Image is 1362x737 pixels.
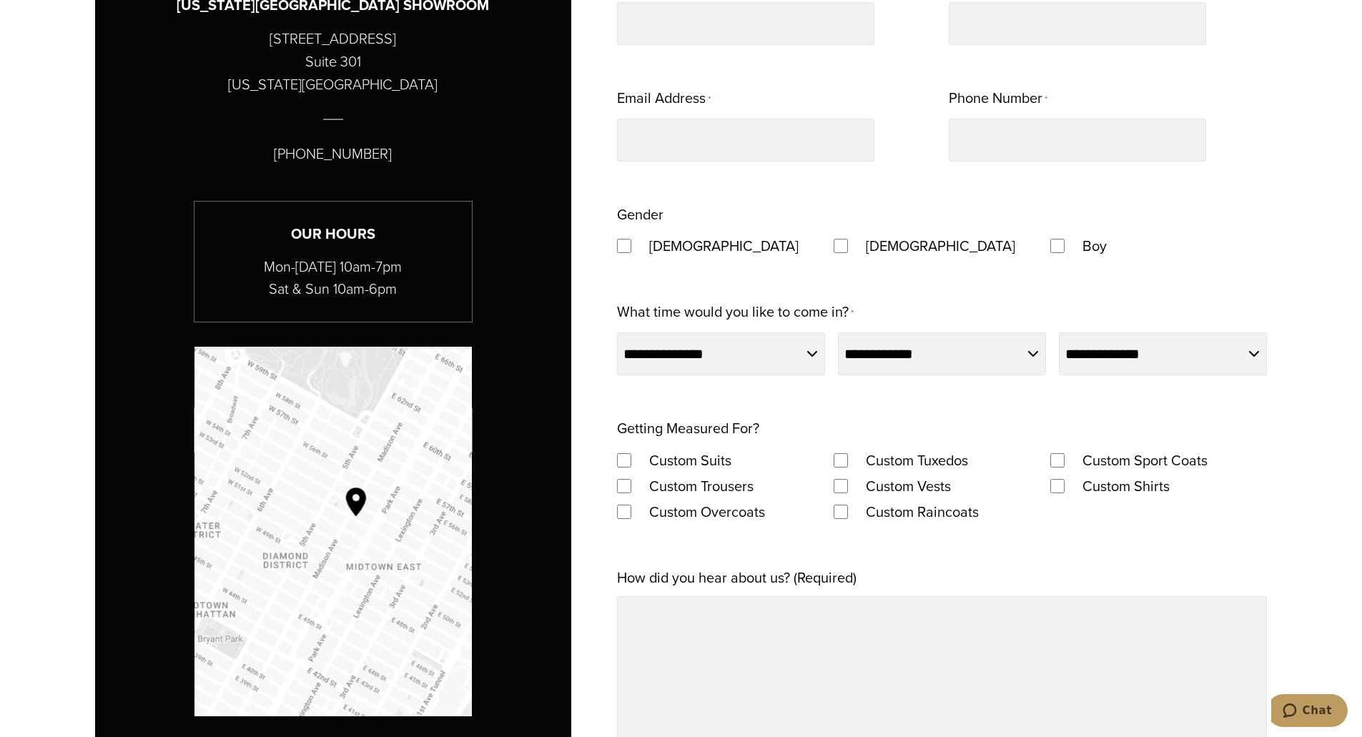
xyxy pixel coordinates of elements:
label: [DEMOGRAPHIC_DATA] [852,233,1030,259]
legend: Gender [617,202,663,227]
label: Custom Sport Coats [1068,447,1222,473]
label: What time would you like to come in? [617,299,854,327]
label: Custom Trousers [635,473,768,499]
label: [DEMOGRAPHIC_DATA] [635,233,813,259]
label: Custom Shirts [1068,473,1184,499]
label: Phone Number [949,85,1047,113]
img: Google map with pin showing Alan David location at Madison Avenue & 53rd Street NY [194,347,472,716]
label: Custom Overcoats [635,499,779,525]
label: Custom Suits [635,447,746,473]
h3: Our Hours [194,223,472,245]
iframe: Opens a widget where you can chat to one of our agents [1271,694,1348,730]
p: Mon-[DATE] 10am-7pm Sat & Sun 10am-6pm [194,256,472,300]
a: Map to Alan David Custom [194,347,472,716]
p: [PHONE_NUMBER] [274,142,392,165]
label: Email Address [617,85,711,113]
label: Custom Vests [852,473,965,499]
legend: Getting Measured For? [617,415,759,441]
label: How did you hear about us? (Required) [617,565,857,590]
label: Custom Raincoats [852,499,993,525]
p: [STREET_ADDRESS] Suite 301 [US_STATE][GEOGRAPHIC_DATA] [228,27,438,96]
label: Boy [1068,233,1121,259]
label: Custom Tuxedos [852,447,982,473]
